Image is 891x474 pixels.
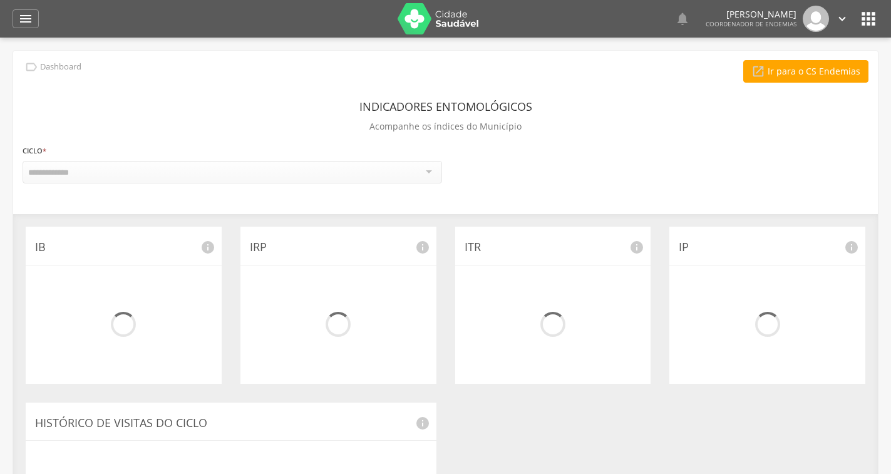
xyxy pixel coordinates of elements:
p: Dashboard [40,62,81,72]
span: Coordenador de Endemias [706,19,796,28]
a: Ir para o CS Endemias [743,60,868,83]
header: Indicadores Entomológicos [359,95,532,118]
a:  [675,6,690,32]
i: info [200,240,215,255]
p: Acompanhe os índices do Município [369,118,522,135]
p: IP [679,239,856,255]
i:  [675,11,690,26]
i: info [415,240,430,255]
p: Histórico de Visitas do Ciclo [35,415,427,431]
i:  [18,11,33,26]
p: ITR [465,239,642,255]
a:  [835,6,849,32]
i: info [415,416,430,431]
a:  [13,9,39,28]
i:  [835,12,849,26]
p: IRP [250,239,427,255]
i: info [629,240,644,255]
p: [PERSON_NAME] [706,10,796,19]
p: IB [35,239,212,255]
i:  [751,64,765,78]
i: info [844,240,859,255]
i:  [24,60,38,74]
i:  [858,9,878,29]
label: Ciclo [23,144,46,158]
